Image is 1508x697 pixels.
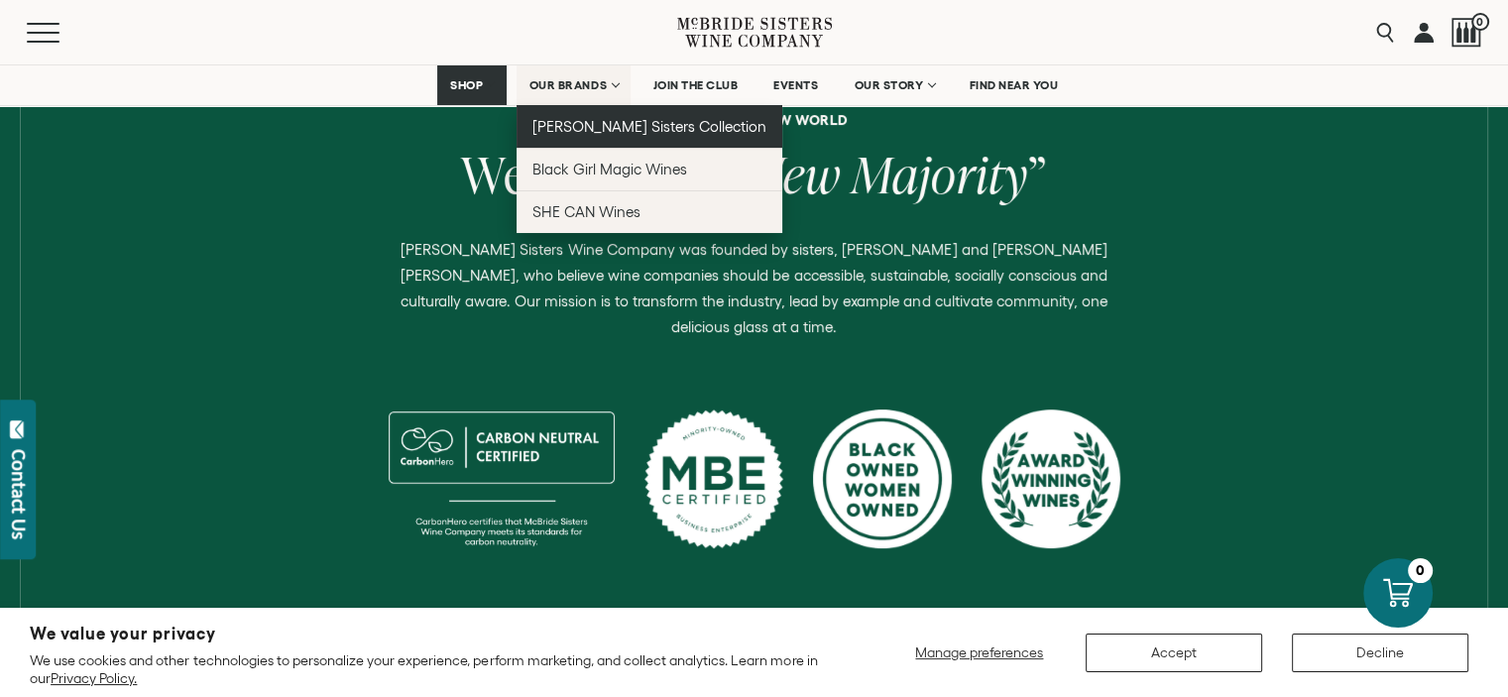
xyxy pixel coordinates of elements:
a: Privacy Policy. [51,670,137,686]
button: Accept [1086,634,1262,672]
a: OUR BRANDS [517,65,631,105]
button: Decline [1292,634,1468,672]
span: Manage preferences [915,644,1043,660]
span: Black Girl Magic Wines [532,161,687,177]
span: JOIN THE CLUB [653,78,739,92]
button: Mobile Menu Trigger [27,23,98,43]
span: [PERSON_NAME] Sisters Collection [532,118,767,135]
a: FIND NEAR YOU [957,65,1072,105]
span: FIND NEAR YOU [970,78,1059,92]
p: We use cookies and other technologies to personalize your experience, perform marketing, and coll... [30,651,831,687]
span: ” [1028,140,1047,208]
span: SHOP [450,78,484,92]
span: SHE CAN Wines [532,203,640,220]
h2: We value your privacy [30,626,831,642]
span: New [752,140,841,208]
div: 0 [1408,558,1433,583]
p: [PERSON_NAME] Sisters Wine Company was founded by sisters, [PERSON_NAME] and [PERSON_NAME] [PERSO... [382,237,1127,340]
span: 0 [1471,13,1489,31]
div: Contact Us [9,449,29,539]
span: EVENTS [773,78,818,92]
span: OUR STORY [854,78,923,92]
a: SHE CAN Wines [517,190,783,233]
span: Majority [852,140,1028,208]
a: Black Girl Magic Wines [517,148,783,190]
button: Manage preferences [903,634,1056,672]
a: JOIN THE CLUB [640,65,752,105]
h6: Wine for the new world [15,113,1493,127]
span: OUR BRANDS [529,78,607,92]
a: SHOP [437,65,507,105]
span: We [461,140,527,208]
a: OUR STORY [841,65,947,105]
a: EVENTS [760,65,831,105]
a: [PERSON_NAME] Sisters Collection [517,105,783,148]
